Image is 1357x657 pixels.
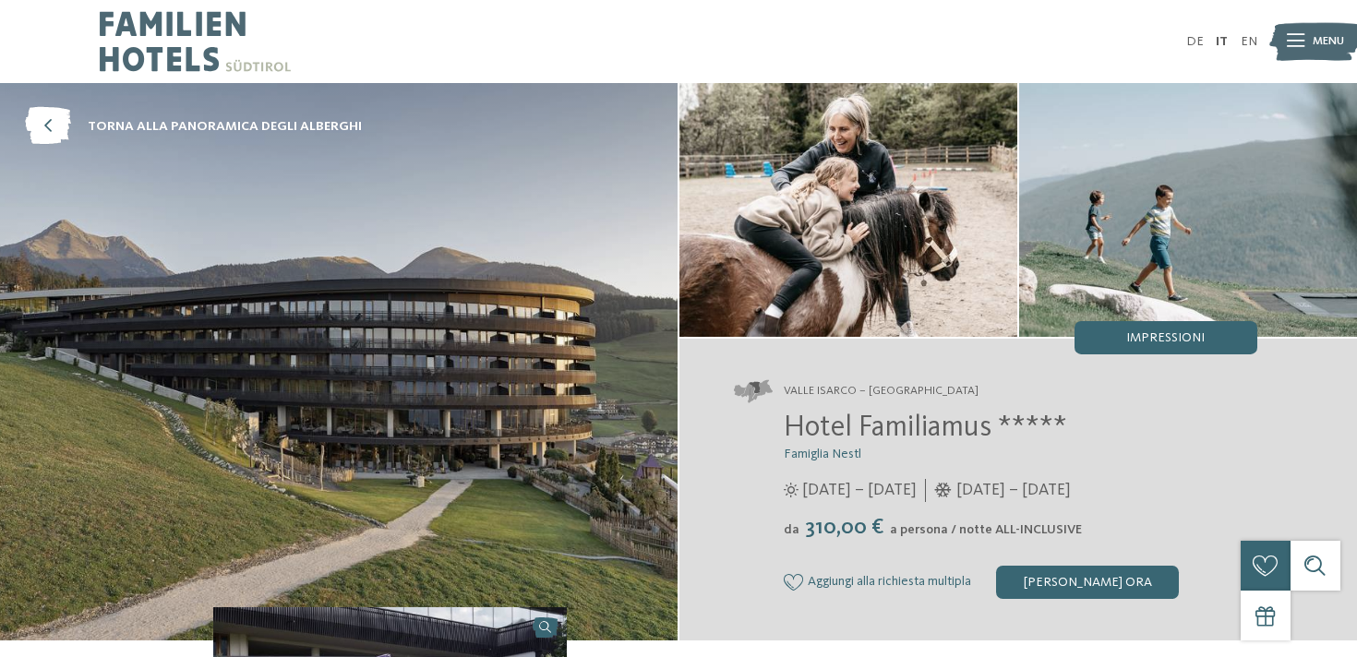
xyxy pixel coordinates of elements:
span: a persona / notte ALL-INCLUSIVE [890,523,1082,536]
span: [DATE] – [DATE] [956,479,1071,502]
span: da [784,523,799,536]
div: [PERSON_NAME] ora [996,566,1179,599]
span: 310,00 € [801,517,888,539]
span: Famiglia Nestl [784,448,861,460]
a: DE [1186,35,1204,48]
span: Impressioni [1126,331,1205,344]
img: Family hotel a Maranza [679,83,1017,337]
span: [DATE] – [DATE] [802,479,917,502]
a: EN [1241,35,1257,48]
i: Orari d'apertura inverno [934,483,952,497]
span: torna alla panoramica degli alberghi [88,117,362,136]
span: Aggiungi alla richiesta multipla [808,575,971,590]
span: Menu [1313,33,1344,50]
i: Orari d'apertura estate [784,483,799,497]
a: torna alla panoramica degli alberghi [25,108,362,146]
img: Family hotel a Maranza [1019,83,1357,337]
span: Valle Isarco – [GEOGRAPHIC_DATA] [784,383,979,400]
a: IT [1216,35,1228,48]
